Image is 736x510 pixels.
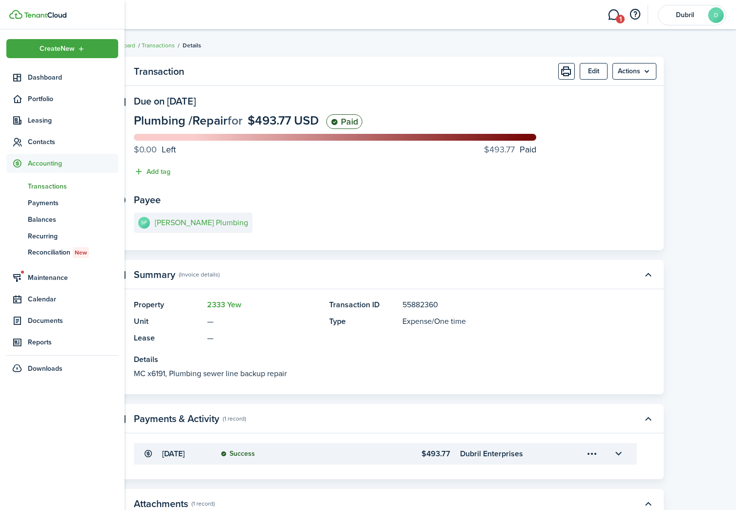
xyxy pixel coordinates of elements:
[612,63,656,80] button: Open menu
[183,41,201,50] span: Details
[6,211,118,228] a: Balances
[402,316,432,327] span: Expense
[179,270,220,279] panel-main-subtitle: (Invoice details)
[134,332,202,344] panel-main-title: Lease
[28,231,118,241] span: Recurring
[134,66,184,77] panel-main-title: Transaction
[6,68,118,87] a: Dashboard
[402,299,608,311] panel-main-description: 55882360
[28,198,118,208] span: Payments
[191,499,215,508] panel-main-subtitle: (1 record)
[207,316,213,327] span: —
[134,413,219,425] panel-main-title: Payments & Activity
[6,194,118,211] a: Payments
[640,266,656,283] button: Toggle accordion
[134,269,175,280] panel-main-title: Summary
[402,316,608,327] panel-main-description: /
[162,448,211,460] transaction-details-table-item-date: [DATE]
[326,114,362,129] status: Paid
[134,368,608,380] panel-main-description: MC x6191, Plumbing sewer line backup repair
[28,137,118,147] span: Contacts
[228,111,243,129] span: for
[223,414,246,423] panel-main-subtitle: (1 record)
[28,72,118,83] span: Dashboard
[134,498,188,510] panel-main-title: Attachments
[107,443,664,479] panel-main-body: Toggle accordion
[9,10,22,19] img: TenantCloud
[28,316,118,326] span: Documents
[665,12,704,19] span: Dubril
[708,7,724,23] avatar-text: D
[580,63,608,80] button: Edit
[6,228,118,244] a: Recurring
[28,337,118,347] span: Reports
[616,15,625,23] span: 1
[604,2,623,27] a: Messaging
[155,218,248,227] e-details-info-title: [PERSON_NAME] Plumbing
[134,143,157,156] progress-caption-label-value: $0.00
[484,143,536,156] progress-caption-label: Paid
[24,12,66,18] img: TenantCloud
[28,214,118,225] span: Balances
[6,178,118,194] a: Transactions
[6,333,118,352] a: Reports
[134,316,202,327] panel-main-title: Unit
[40,45,75,52] span: Create New
[248,111,319,129] span: $493.77 USD
[610,446,627,462] button: Toggle accordion
[28,158,118,169] span: Accounting
[134,212,252,233] a: SP[PERSON_NAME] Plumbing
[134,194,161,206] panel-main-title: Payee
[6,39,118,58] button: Open menu
[134,111,228,129] span: Plumbing / Repair
[640,410,656,427] button: Toggle accordion
[75,248,87,257] span: New
[28,363,63,374] span: Downloads
[28,294,118,304] span: Calendar
[28,181,118,191] span: Transactions
[134,143,176,156] progress-caption-label: Left
[584,446,601,462] button: Open menu
[627,6,643,23] button: Open resource center
[434,316,466,327] span: One time
[28,94,118,104] span: Portfolio
[207,332,319,344] panel-main-description: —
[138,217,150,229] avatar-text: SP
[134,299,202,311] panel-main-title: Property
[28,247,118,258] span: Reconciliation
[329,299,398,311] panel-main-title: Transaction ID
[484,143,515,156] progress-caption-label-value: $493.77
[6,244,118,261] a: ReconciliationNew
[221,450,255,458] status: Success
[460,448,557,460] transaction-details-table-item-client: Dubril Enterprises
[28,273,118,283] span: Maintenance
[107,299,664,394] panel-main-body: Toggle accordion
[134,94,196,108] span: Due on [DATE]
[207,299,241,310] a: 2333 Yew
[134,166,170,177] button: Add tag
[142,41,175,50] a: Transactions
[363,448,450,460] transaction-details-table-item-amount: $493.77
[612,63,656,80] menu-btn: Actions
[558,63,575,80] button: Print
[329,316,398,327] panel-main-title: Type
[28,115,118,126] span: Leasing
[134,354,608,365] panel-main-title: Details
